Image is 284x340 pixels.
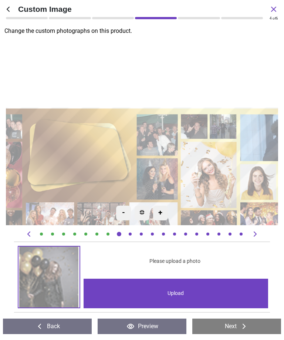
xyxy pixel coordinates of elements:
[270,16,272,20] span: 4
[140,210,144,214] img: recenter
[149,258,200,265] span: Please upload a photo
[18,4,269,14] span: Custom Image
[3,319,92,334] button: Back
[153,206,168,220] div: +
[98,319,186,334] button: Preview
[84,279,268,308] div: Upload
[270,16,278,21] div: of 6
[116,206,131,220] div: -
[192,319,281,334] button: Next
[4,27,284,35] p: Change the custom photographs on this product.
